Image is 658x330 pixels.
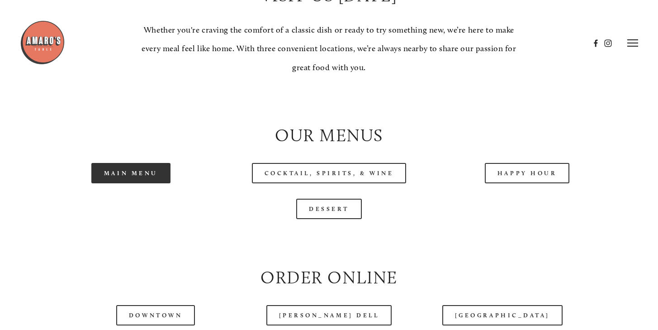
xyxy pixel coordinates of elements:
a: Happy Hour [485,163,570,183]
a: Cocktail, Spirits, & Wine [252,163,407,183]
a: Main Menu [91,163,170,183]
a: [GEOGRAPHIC_DATA] [442,305,563,325]
a: Dessert [296,199,362,219]
h2: Our Menus [39,123,618,148]
a: Downtown [116,305,195,325]
a: [PERSON_NAME] Dell [266,305,392,325]
h2: Order Online [39,265,618,290]
img: Amaro's Table [20,20,65,65]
